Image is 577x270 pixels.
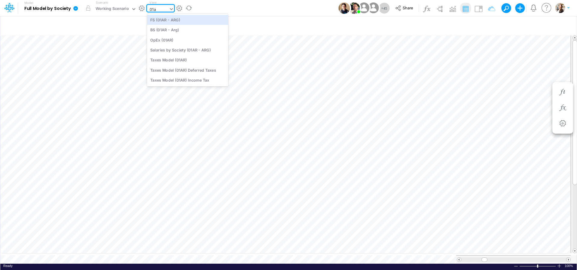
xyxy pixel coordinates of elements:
input: Type a title here [5,19,446,31]
div: Zoom In [557,264,562,268]
div: Taxes Model (01AR) [147,55,228,65]
b: Full Model by Society [24,6,71,11]
div: OpEx (01AR) [147,35,228,45]
div: Salaries by Society (01AR - ARG) [147,45,228,55]
div: BS (01AR - Arg) [147,25,228,35]
img: User Image Icon [348,2,360,14]
span: 100% [565,264,574,268]
img: User Image Icon [338,2,350,14]
label: View [149,0,156,5]
img: User Image Icon [357,1,371,15]
span: Share [403,5,413,10]
div: Zoom [519,264,557,268]
div: Zoom level [565,264,574,268]
div: FS (01AR - ARG) [147,15,228,25]
button: Share [392,4,417,13]
a: Notifications [530,5,537,11]
label: Model [24,1,33,5]
img: User Image Icon [367,1,380,15]
span: Ready [3,264,13,268]
div: Zoom Out [514,264,518,268]
div: Working Scenario [96,6,129,13]
span: + 45 [381,6,387,10]
div: Zoom [537,265,538,268]
div: In Ready mode [3,264,13,268]
div: Taxes Model (01AR) Deferred Taxes [147,65,228,75]
div: Taxes Model (01AR) Income Tax [147,75,228,85]
label: Scenario [96,0,108,5]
